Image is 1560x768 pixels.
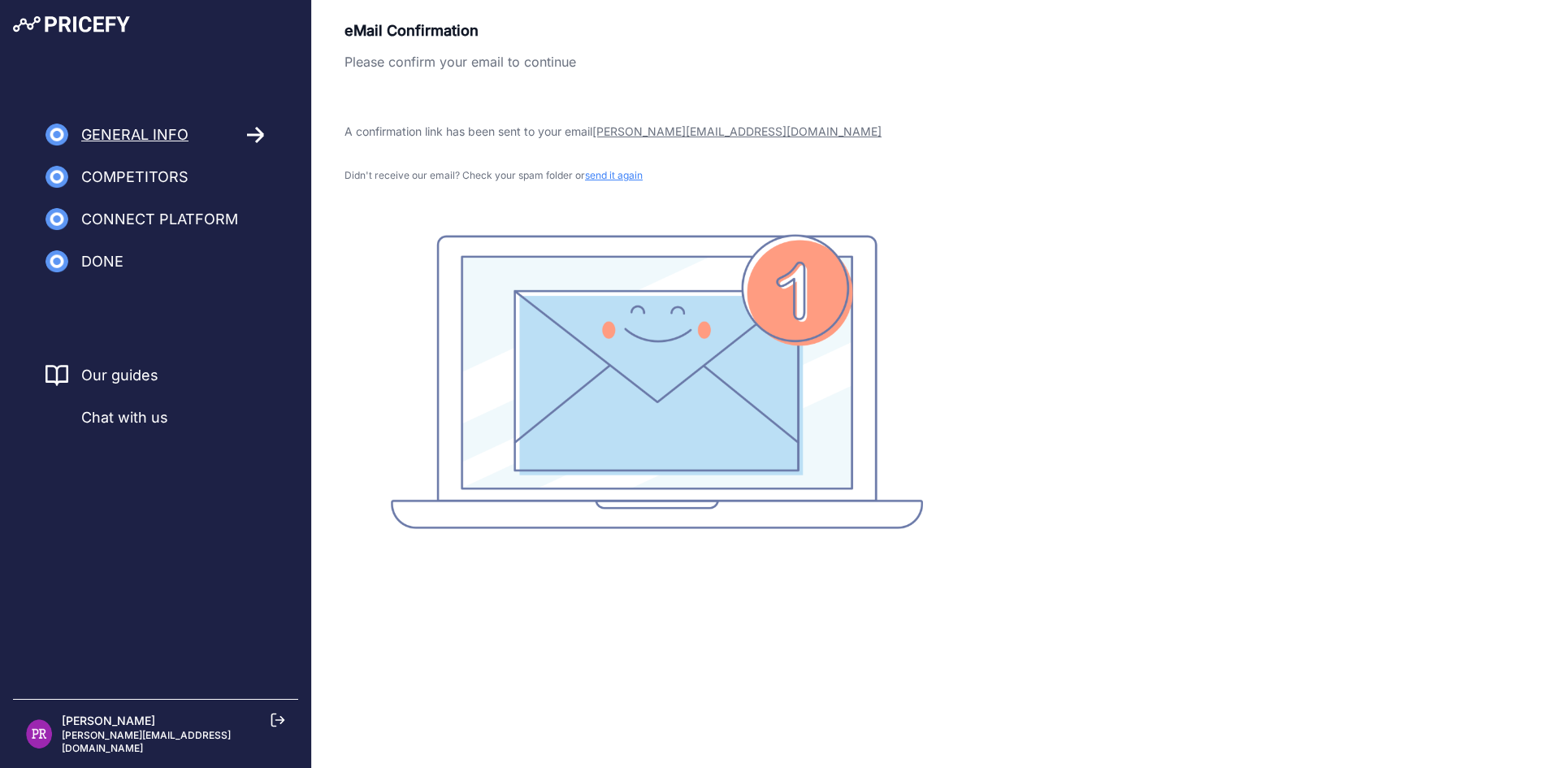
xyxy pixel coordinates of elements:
[81,166,188,189] span: Competitors
[81,124,188,146] span: General Info
[81,406,168,429] span: Chat with us
[81,208,238,231] span: Connect Platform
[62,729,285,755] p: [PERSON_NAME][EMAIL_ADDRESS][DOMAIN_NAME]
[344,52,968,72] p: Please confirm your email to continue
[13,16,130,33] img: Pricefy Logo
[45,406,168,429] a: Chat with us
[62,713,285,729] p: [PERSON_NAME]
[585,169,643,181] span: send it again
[344,124,968,140] p: A confirmation link has been sent to your email
[592,124,882,138] span: [PERSON_NAME][EMAIL_ADDRESS][DOMAIN_NAME]
[344,20,968,42] p: eMail Confirmation
[81,364,158,387] a: Our guides
[344,169,968,182] p: Didn't receive our email? Check your spam folder or
[81,250,123,273] span: Done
